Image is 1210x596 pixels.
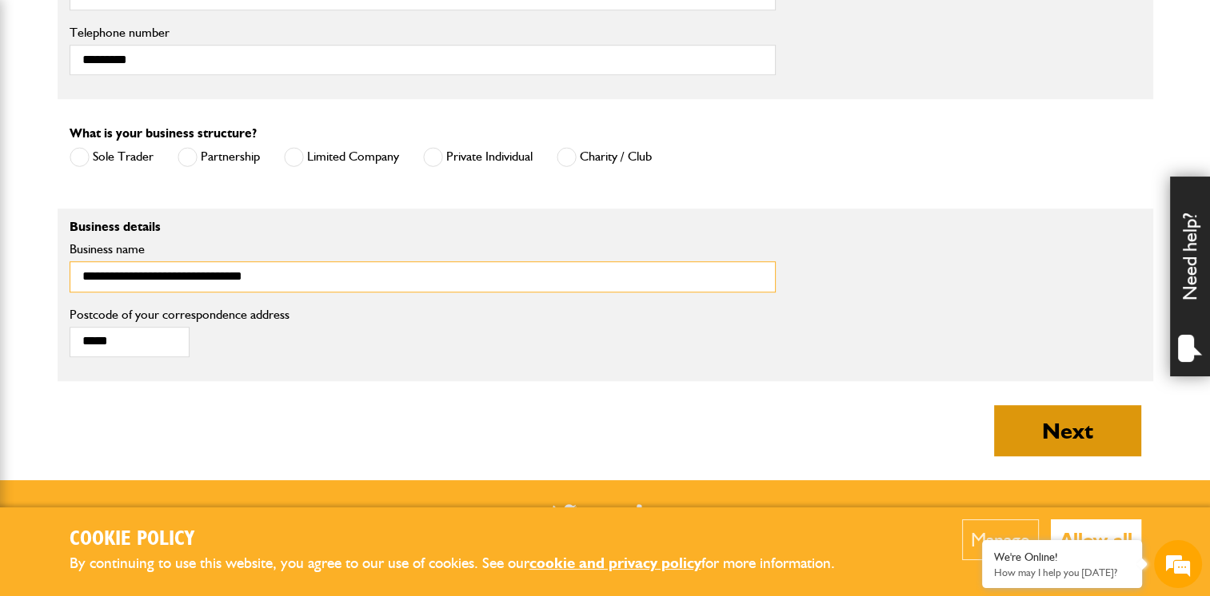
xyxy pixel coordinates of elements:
[994,405,1141,456] button: Next
[994,566,1130,578] p: How may I help you today?
[21,195,292,230] input: Enter your email address
[21,242,292,277] input: Enter your phone number
[70,551,861,576] p: By continuing to use this website, you agree to our use of cookies. See our for more information.
[962,519,1039,560] button: Manage
[21,148,292,183] input: Enter your last name
[218,469,290,491] em: Start Chat
[70,308,313,321] label: Postcode of your correspondence address
[1051,519,1141,560] button: Allow all
[70,527,861,552] h2: Cookie Policy
[284,147,399,167] label: Limited Company
[27,89,67,111] img: d_20077148190_company_1631870298795_20077148190
[178,147,260,167] label: Partnership
[529,554,701,572] a: cookie and privacy policy
[557,147,652,167] label: Charity / Club
[70,147,154,167] label: Sole Trader
[70,127,257,140] label: What is your business structure?
[83,89,269,110] div: Chat with us now
[21,289,292,455] textarea: Type your message and hit 'Enter'
[70,26,776,39] label: Telephone number
[70,243,776,256] label: Business name
[262,8,301,46] div: Minimize live chat window
[637,504,658,524] a: LinkedIn
[994,550,1130,564] div: We're Online!
[423,147,533,167] label: Private Individual
[552,504,577,524] img: Twitter
[70,221,776,233] p: Business details
[1170,177,1210,376] div: Need help?
[637,504,658,524] img: Linked In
